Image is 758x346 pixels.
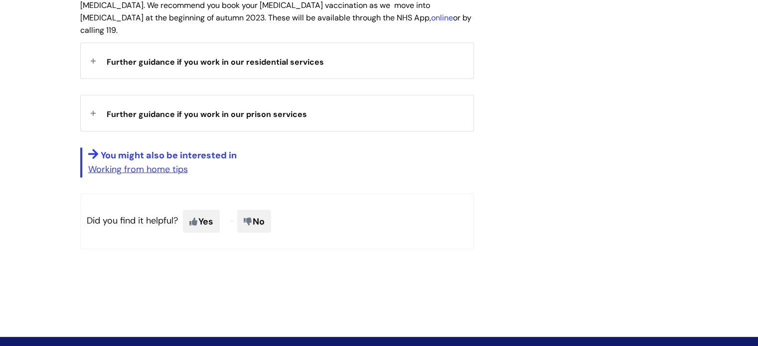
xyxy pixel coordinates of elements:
span: Further guidance if you work in our prison services [107,109,307,119]
p: Did you find it helpful? [80,194,474,249]
a: Working from home tips [88,163,188,175]
span: No [237,210,271,233]
span: You might also be interested in [101,149,237,161]
a: online [431,12,453,23]
span: Yes [183,210,220,233]
span: Further guidance if you work in our residential services [107,57,324,67]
